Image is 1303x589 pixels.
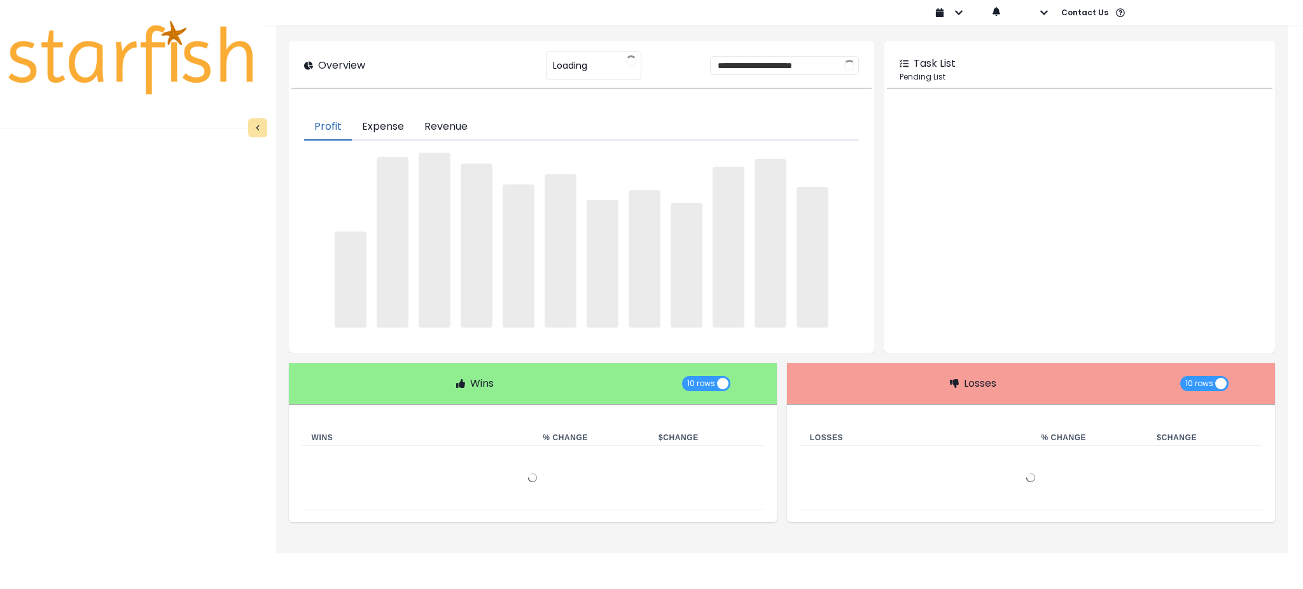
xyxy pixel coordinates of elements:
[964,376,996,391] p: Losses
[335,232,366,328] span: ‌
[553,52,587,79] span: Loading
[648,430,764,446] th: $ Change
[304,114,352,141] button: Profit
[461,163,492,328] span: ‌
[503,184,534,328] span: ‌
[587,200,618,328] span: ‌
[533,430,648,446] th: % Change
[900,71,1260,83] p: Pending List
[545,174,576,328] span: ‌
[800,430,1031,446] th: Losses
[629,190,660,328] span: ‌
[419,153,450,328] span: ‌
[713,167,744,328] span: ‌
[1031,430,1146,446] th: % Change
[352,114,414,141] button: Expense
[470,376,494,391] p: Wins
[377,157,408,328] span: ‌
[914,56,956,71] p: Task List
[687,376,715,391] span: 10 rows
[755,159,786,328] span: ‌
[318,58,365,73] p: Overview
[797,187,828,328] span: ‌
[1185,376,1213,391] span: 10 rows
[414,114,478,141] button: Revenue
[671,203,702,328] span: ‌
[1146,430,1262,446] th: $ Change
[302,430,533,446] th: Wins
